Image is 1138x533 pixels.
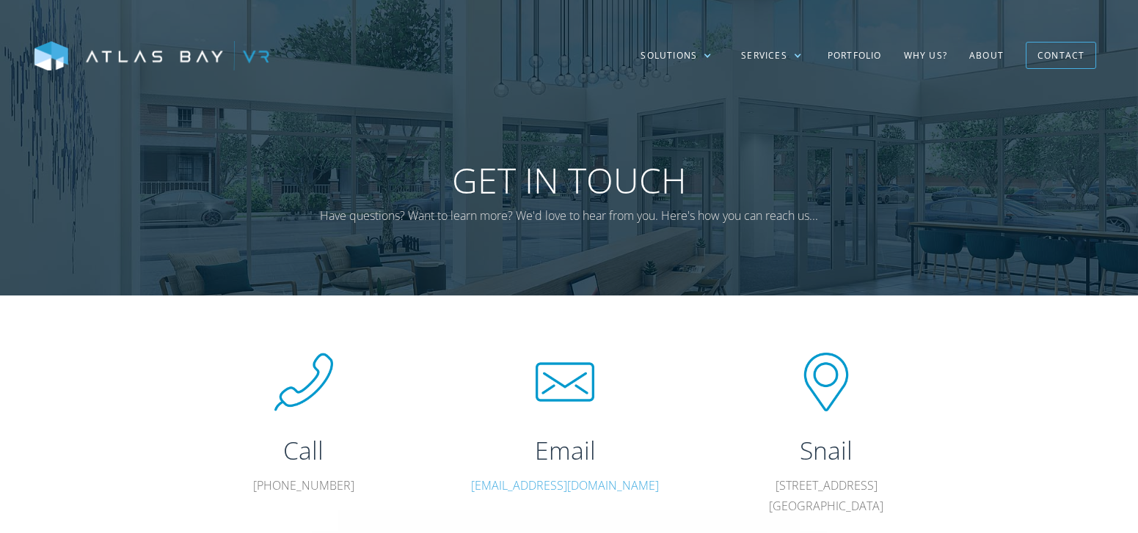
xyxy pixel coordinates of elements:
h1: Get In Touch [313,159,826,202]
p: [STREET_ADDRESS] [GEOGRAPHIC_DATA] [727,475,925,518]
a: About [958,34,1015,77]
h2: Call [205,433,403,468]
div: Services [726,34,817,77]
a: [EMAIL_ADDRESS][DOMAIN_NAME] [471,477,659,493]
h2: Email [466,433,664,468]
h2: Snail [727,433,925,468]
a: Contact [1026,42,1096,69]
div: Contact [1037,44,1084,67]
a: Why US? [893,34,958,77]
div: Solutions [641,49,697,62]
a: Portfolio [817,34,893,77]
p: [PHONE_NUMBER] [205,475,403,496]
div: Solutions [626,34,726,77]
p: Have questions? Want to learn more? We'd love to hear from you. Here's how you can reach us... [313,205,826,227]
div: Services [741,49,787,62]
img: Atlas Bay VR Logo [34,41,269,72]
